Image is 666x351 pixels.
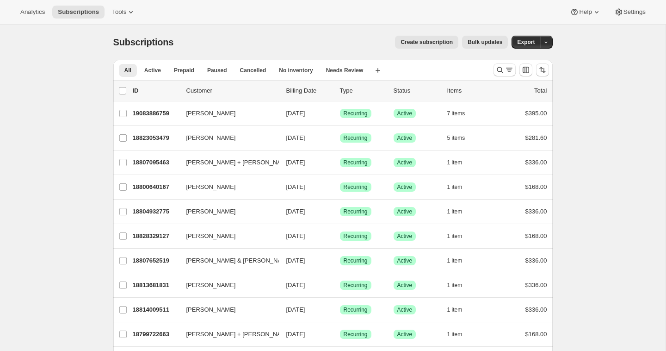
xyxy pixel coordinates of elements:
span: $336.00 [525,257,547,264]
span: [DATE] [286,331,305,338]
button: Help [564,6,606,19]
div: 18804932775[PERSON_NAME][DATE]SuccessRecurringSuccessActive1 item$336.00 [133,205,547,218]
span: Active [397,282,413,289]
p: Status [394,86,440,95]
span: Export [517,38,535,46]
span: 1 item [447,306,462,313]
span: [PERSON_NAME] [186,109,236,118]
span: $168.00 [525,232,547,239]
div: 18807095463[PERSON_NAME] + [PERSON_NAME][DATE]SuccessRecurringSuccessActive1 item$336.00 [133,156,547,169]
span: Active [397,257,413,264]
button: [PERSON_NAME] [181,302,273,317]
span: [DATE] [286,232,305,239]
p: Total [534,86,547,95]
span: Recurring [344,306,368,313]
p: 19083886759 [133,109,179,118]
button: [PERSON_NAME] [181,131,273,145]
span: Active [397,331,413,338]
span: Paused [207,67,227,74]
span: [PERSON_NAME] [186,133,236,143]
button: Subscriptions [52,6,105,19]
button: 1 item [447,279,473,292]
span: Help [579,8,592,16]
span: $395.00 [525,110,547,117]
span: [PERSON_NAME] [186,232,236,241]
span: Active [144,67,161,74]
span: [DATE] [286,257,305,264]
span: [DATE] [286,208,305,215]
span: Recurring [344,110,368,117]
span: Active [397,159,413,166]
span: [DATE] [286,134,305,141]
span: 1 item [447,183,462,191]
span: $336.00 [525,306,547,313]
span: All [124,67,131,74]
span: $281.60 [525,134,547,141]
span: $336.00 [525,282,547,288]
button: 1 item [447,181,473,194]
div: 18828329127[PERSON_NAME][DATE]SuccessRecurringSuccessActive1 item$168.00 [133,230,547,243]
span: $336.00 [525,208,547,215]
button: 1 item [447,230,473,243]
button: 5 items [447,132,475,144]
span: 7 items [447,110,465,117]
span: [DATE] [286,282,305,288]
span: [PERSON_NAME] & [PERSON_NAME] [186,256,293,265]
button: Export [512,36,540,49]
div: Items [447,86,493,95]
span: No inventory [279,67,313,74]
span: [DATE] [286,306,305,313]
span: Recurring [344,208,368,215]
span: Recurring [344,232,368,240]
span: 1 item [447,208,462,215]
button: 1 item [447,303,473,316]
span: 1 item [447,232,462,240]
span: $336.00 [525,159,547,166]
span: Active [397,232,413,240]
button: Settings [609,6,651,19]
button: Create subscription [395,36,458,49]
span: Active [397,134,413,142]
div: Type [340,86,386,95]
button: [PERSON_NAME] [181,106,273,121]
span: Recurring [344,183,368,191]
span: [DATE] [286,159,305,166]
span: Subscriptions [113,37,174,47]
div: 19083886759[PERSON_NAME][DATE]SuccessRecurringSuccessActive7 items$395.00 [133,107,547,120]
button: Sort the results [536,63,549,76]
p: Customer [186,86,279,95]
span: 1 item [447,257,462,264]
span: Bulk updates [468,38,502,46]
span: Subscriptions [58,8,99,16]
span: Analytics [20,8,45,16]
span: Recurring [344,257,368,264]
span: [PERSON_NAME] [186,305,236,314]
span: Recurring [344,282,368,289]
span: 5 items [447,134,465,142]
p: Billing Date [286,86,333,95]
div: 18814009511[PERSON_NAME][DATE]SuccessRecurringSuccessActive1 item$336.00 [133,303,547,316]
span: Recurring [344,134,368,142]
span: Create subscription [401,38,453,46]
button: 1 item [447,205,473,218]
div: 18813681831[PERSON_NAME][DATE]SuccessRecurringSuccessActive1 item$336.00 [133,279,547,292]
p: ID [133,86,179,95]
span: Active [397,183,413,191]
span: Needs Review [326,67,364,74]
button: Tools [106,6,141,19]
span: Recurring [344,159,368,166]
span: 1 item [447,282,462,289]
button: 1 item [447,254,473,267]
button: [PERSON_NAME] [181,180,273,194]
span: [PERSON_NAME] + [PERSON_NAME] [186,330,292,339]
span: [DATE] [286,183,305,190]
span: Recurring [344,331,368,338]
span: 1 item [447,331,462,338]
div: 18799722663[PERSON_NAME] + [PERSON_NAME][DATE]SuccessRecurringSuccessActive1 item$168.00 [133,328,547,341]
button: 7 items [447,107,475,120]
div: 18823053479[PERSON_NAME][DATE]SuccessRecurringSuccessActive5 items$281.60 [133,132,547,144]
span: Settings [623,8,646,16]
span: [PERSON_NAME] [186,207,236,216]
span: Active [397,110,413,117]
button: [PERSON_NAME] + [PERSON_NAME] [181,327,273,342]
